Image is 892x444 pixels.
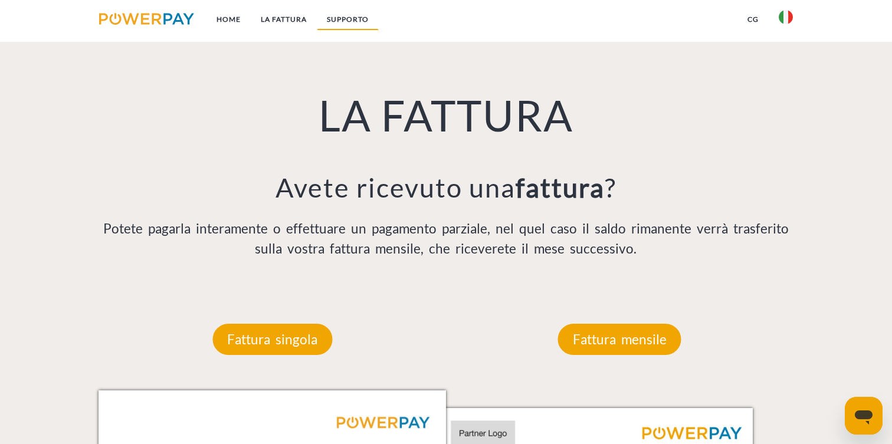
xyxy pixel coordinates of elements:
b: fattura [516,172,605,203]
a: Home [206,9,251,30]
p: Potete pagarla interamente o effettuare un pagamento parziale, nel quel caso il saldo rimanente v... [99,219,793,259]
h1: LA FATTURA [99,88,793,142]
p: Fattura singola [212,324,332,356]
img: logo-powerpay.svg [99,13,194,25]
img: it [779,10,793,24]
iframe: Pulsante per aprire la finestra di messaggistica [845,397,883,435]
a: CG [737,9,769,30]
a: LA FATTURA [251,9,317,30]
p: Fattura mensile [558,324,681,356]
h3: Avete ricevuto una ? [99,171,793,204]
a: Supporto [317,9,379,30]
